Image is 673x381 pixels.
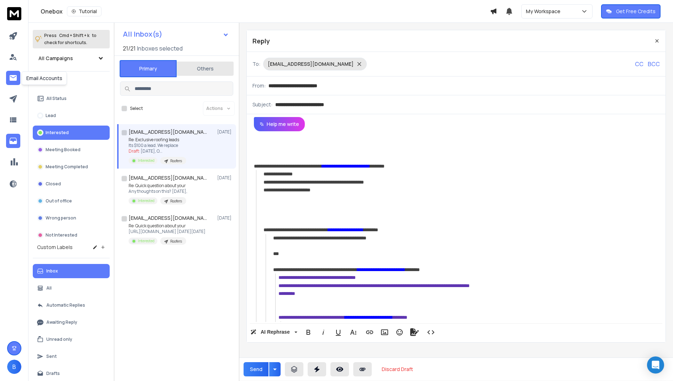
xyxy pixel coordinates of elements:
button: Interested [33,126,110,140]
button: Not Interested [33,228,110,242]
button: Emoticons [393,325,406,339]
button: Meeting Booked [33,143,110,157]
p: BCC [648,60,660,68]
button: All Campaigns [33,51,110,65]
button: AI Rephrase [249,325,299,339]
p: Any thoughts on this? [DATE], [129,189,187,194]
button: Sent [33,349,110,364]
h3: Custom Labels [37,244,73,251]
h1: All Campaigns [38,55,73,62]
button: Out of office [33,194,110,208]
button: Insert Image (⌘P) [378,325,391,339]
button: Others [177,61,234,76]
div: Onebox [41,6,490,16]
p: Roofers [170,158,182,164]
div: Open Intercom Messenger [647,356,664,374]
p: From: [252,82,266,89]
button: All Status [33,91,110,106]
button: Automatic Replies [33,298,110,312]
p: Drafts [46,371,60,376]
button: Bold (⌘B) [302,325,315,339]
h1: [EMAIL_ADDRESS][DOMAIN_NAME] [129,215,207,222]
span: Draft: [129,148,140,154]
p: Interested [46,130,69,136]
button: Insert Link (⌘K) [363,325,376,339]
span: AI Rephrase [259,329,291,335]
button: Closed [33,177,110,191]
p: Meeting Completed [46,164,88,170]
button: Code View [424,325,438,339]
p: Interested [138,158,155,163]
p: Roofers [170,199,182,204]
button: Inbox [33,264,110,278]
p: Awaiting Reply [46,319,77,325]
h1: All Inbox(s) [123,31,162,38]
p: Interested [138,198,155,203]
button: B [7,360,21,374]
h3: Filters [33,77,110,87]
div: Email Accounts [22,72,67,85]
p: Interested [138,238,155,244]
p: Wrong person [46,215,76,221]
button: Lead [33,109,110,123]
button: Underline (⌘U) [332,325,345,339]
span: [DATE], O ... [141,148,162,154]
p: My Workspace [526,8,563,15]
p: Its $100 a lead. We replace [129,143,186,148]
p: Reply [252,36,270,46]
p: Automatic Replies [46,302,85,308]
p: Subject: [252,101,272,108]
button: Tutorial [67,6,101,16]
label: Select [130,106,143,111]
p: [URL][DOMAIN_NAME] [DATE][DATE] [129,229,205,234]
h1: [EMAIL_ADDRESS][DOMAIN_NAME] [129,174,207,181]
p: CC [635,60,643,68]
button: Get Free Credits [601,4,661,18]
p: All Status [46,96,67,101]
button: All [33,281,110,295]
button: Discard Draft [376,362,419,376]
h1: [EMAIL_ADDRESS][DOMAIN_NAME] [129,128,207,136]
p: Unread only [46,337,72,342]
p: Not Interested [46,232,77,238]
p: Closed [46,181,61,187]
button: Wrong person [33,211,110,225]
button: Drafts [33,366,110,381]
p: All [46,285,52,291]
button: Primary [120,60,177,77]
p: [DATE] [217,129,233,135]
button: Italic (⌘I) [317,325,330,339]
button: Send [244,362,268,376]
p: Roofers [170,239,182,244]
button: Unread only [33,332,110,346]
p: Sent [46,354,57,359]
span: Cmd + Shift + k [58,31,90,39]
p: [DATE] [217,175,233,181]
p: Get Free Credits [616,8,656,15]
button: Awaiting Reply [33,315,110,329]
p: Inbox [46,268,58,274]
button: All Inbox(s) [117,27,235,41]
h3: Inboxes selected [137,44,183,53]
p: Re: Quick question about your [129,183,187,189]
p: To: [252,60,260,68]
p: Lead [46,113,56,118]
p: Press to check for shortcuts. [44,32,96,46]
button: Signature [408,325,421,339]
p: Re: Exclusive roofing leads [129,137,186,143]
p: [DATE] [217,215,233,221]
p: Meeting Booked [46,147,80,153]
p: Out of office [46,198,72,204]
button: Meeting Completed [33,160,110,174]
button: Help me write [254,117,305,131]
span: 21 / 21 [123,44,136,53]
button: More Text [346,325,360,339]
p: [EMAIL_ADDRESS][DOMAIN_NAME] [268,60,354,68]
p: Re: Quick question about your [129,223,205,229]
